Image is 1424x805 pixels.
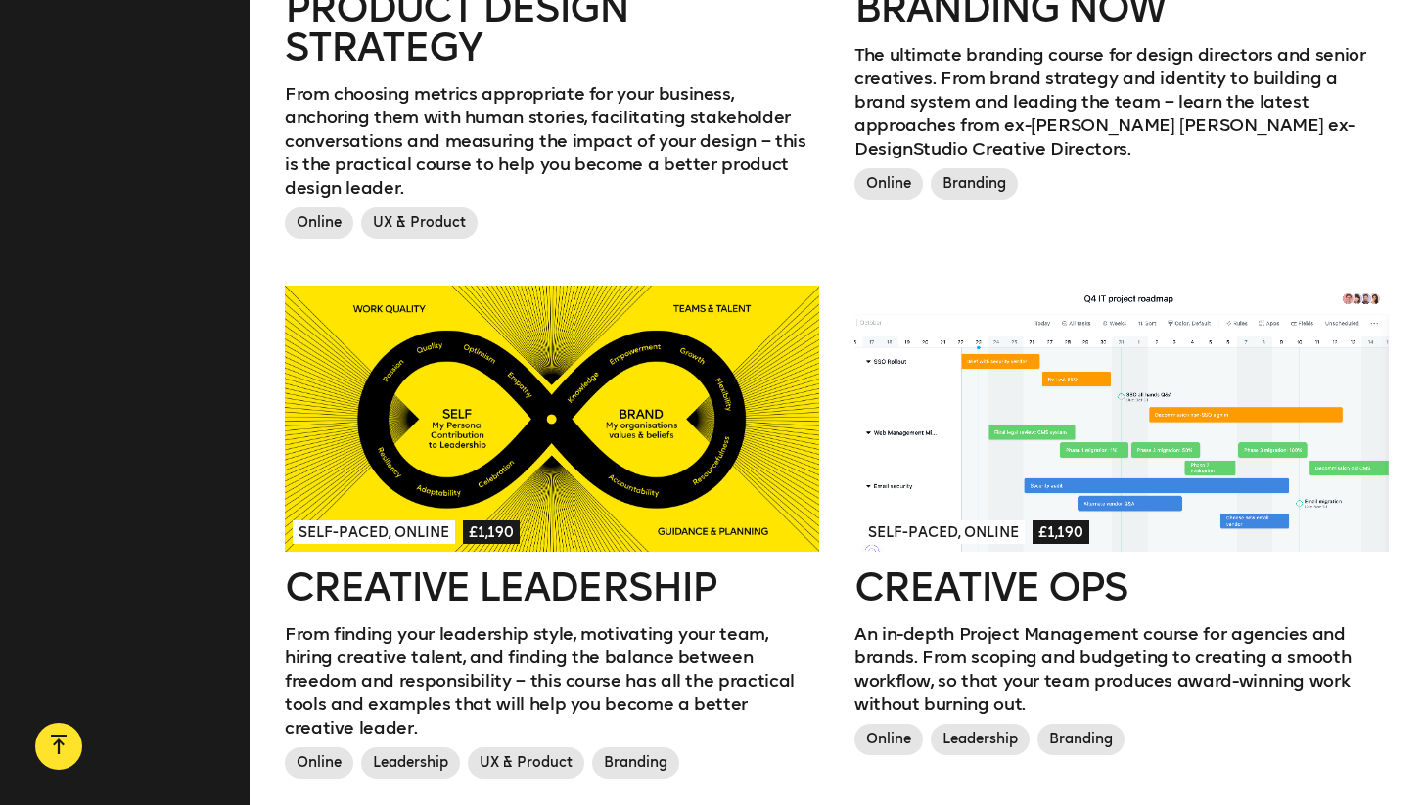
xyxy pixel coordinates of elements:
[854,168,923,200] span: Online
[285,622,819,739] p: From finding your leadership style, motivating your team, hiring creative talent, and finding the...
[468,747,584,779] span: UX & Product
[285,82,819,200] p: From choosing metrics appropriate for your business, anchoring them with human stories, facilitat...
[854,724,923,755] span: Online
[862,520,1025,544] span: Self-paced, Online
[1037,724,1125,755] span: Branding
[293,520,455,544] span: Self-paced, Online
[592,747,679,779] span: Branding
[854,622,1389,716] p: An in-depth Project Management course for agencies and brands. From scoping and budgeting to crea...
[931,724,1030,755] span: Leadership
[285,747,353,779] span: Online
[854,567,1389,606] h2: Creative Ops
[854,43,1389,160] p: The ultimate branding course for design directors and senior creatives. From brand strategy and i...
[361,207,478,239] span: UX & Product
[854,286,1389,764] a: Self-paced, Online£1,190Creative OpsAn in-depth Project Management course for agencies and brands...
[285,207,353,239] span: Online
[931,168,1018,200] span: Branding
[285,286,819,787] a: Self-paced, Online£1,190Creative LeadershipFrom finding your leadership style, motivating your te...
[1033,520,1089,544] span: £1,190
[285,567,819,606] h2: Creative Leadership
[463,520,520,544] span: £1,190
[361,747,460,779] span: Leadership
